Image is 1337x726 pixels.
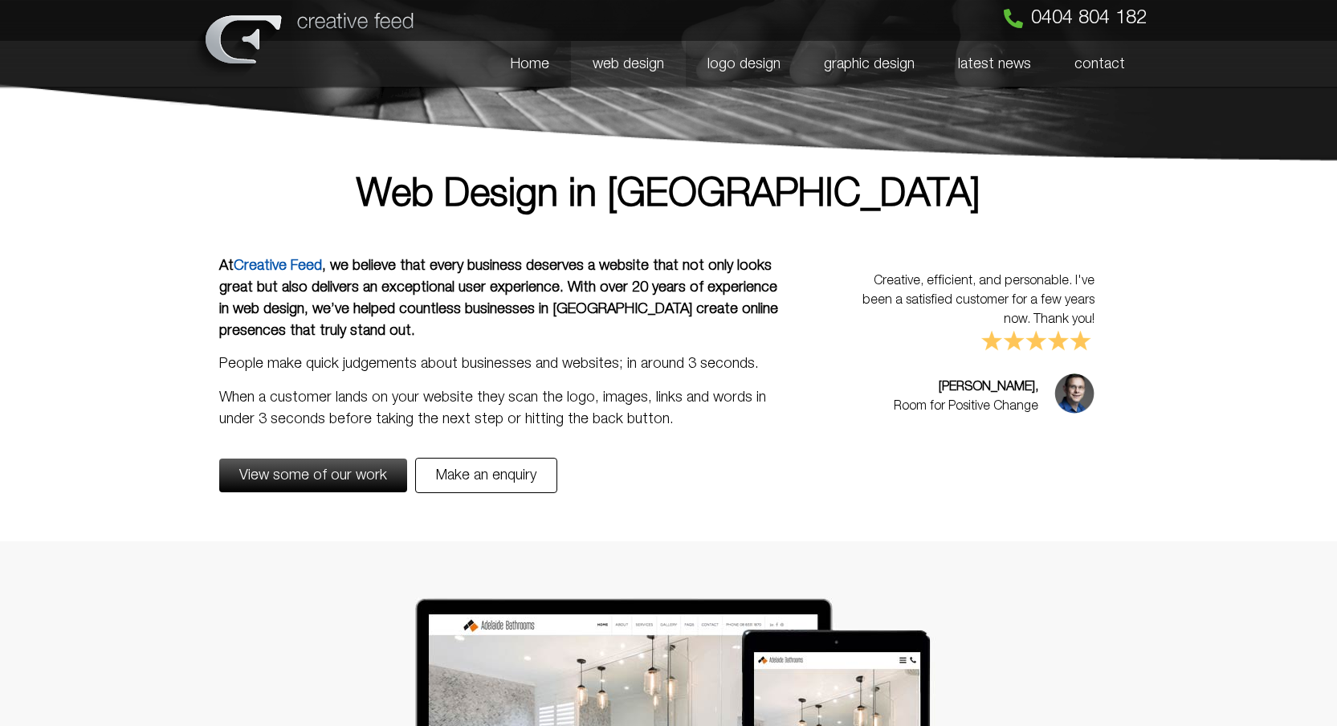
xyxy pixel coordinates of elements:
[489,41,571,88] a: Home
[436,468,536,483] span: Make an enquiry
[571,41,686,88] a: web design
[219,353,781,375] p: People make quick judgements about businesses and websites; in around 3 seconds.
[234,259,322,272] a: Creative Feed
[686,41,802,88] a: logo design
[894,397,1038,416] span: Room for Positive Change
[1054,373,1094,414] img: Len King,
[219,387,781,430] p: When a customer lands on your website they scan the logo, images, links and words in under 3 seco...
[936,41,1053,88] a: latest news
[415,458,557,493] a: Make an enquiry
[219,459,407,492] a: View some of our work
[836,255,1111,493] div: Slides
[802,41,936,88] a: graphic design
[1004,9,1147,28] a: 0404 804 182
[852,271,1094,353] div: Creative, efficient, and personable. I've been a satisfied customer for a few years now. Thank you!
[219,177,1119,215] h1: Web Design in [GEOGRAPHIC_DATA]
[836,255,1111,493] div: 1 / 3
[1031,9,1147,28] span: 0404 804 182
[219,259,778,337] strong: At , we believe that every business deserves a website that not only looks great but also deliver...
[239,468,387,483] span: View some of our work
[427,41,1147,88] nav: Menu
[894,377,1038,397] span: [PERSON_NAME],
[1053,41,1147,88] a: contact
